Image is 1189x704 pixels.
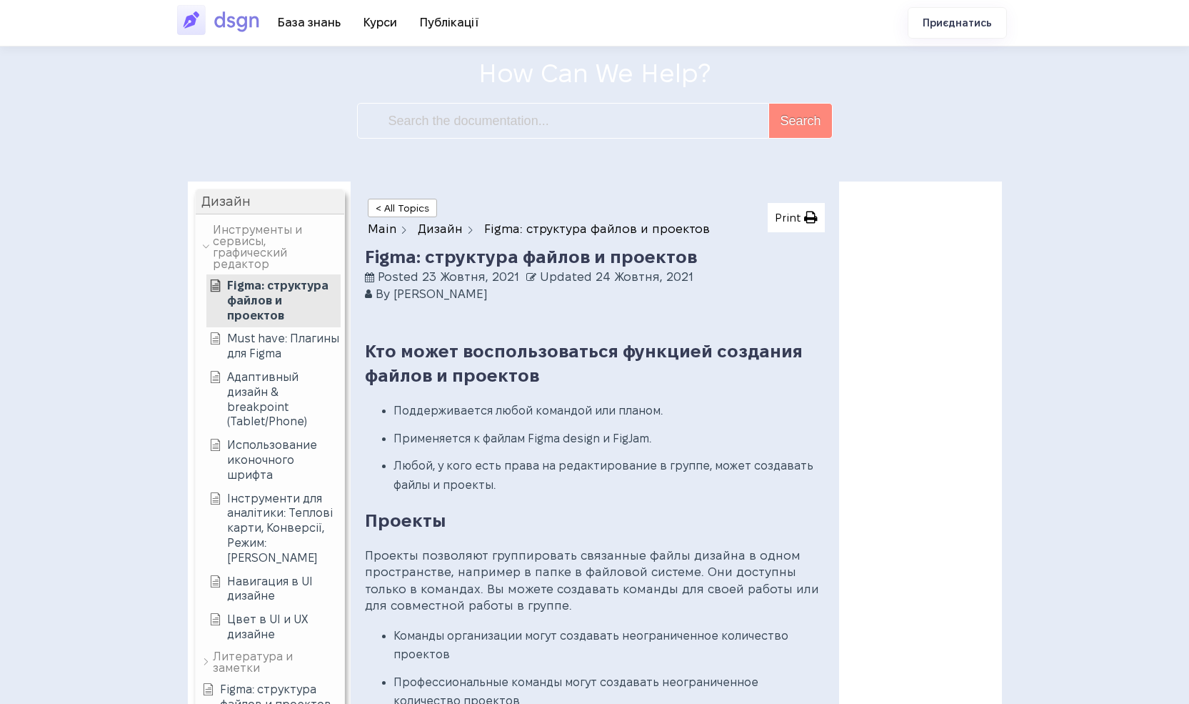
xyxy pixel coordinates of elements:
[365,547,825,615] p: Проекты позволяют группировать связанные файлы дизайна в одном пространстве, например в папке в ф...
[210,613,341,643] a: Цвет в UI и UX дизайне
[418,222,463,235] a: Дизайн
[213,651,341,674] h3: Литература и заметки
[393,286,488,303] span: [PERSON_NAME]
[227,492,341,566] span: Інструменти для аналітики: Теплові карти, Конверсії, Режим: [PERSON_NAME]
[365,509,825,533] h2: Проекты
[775,210,801,225] span: Print
[201,195,251,208] h2: Дизайн
[378,269,418,286] span: Posted
[227,438,341,482] span: Использование иконочного шрифта
[227,575,341,605] span: Навигация в UI дизайне
[365,339,825,387] h2: Кто может воспользоваться функцией создания файлов и проектов
[227,370,341,430] span: Адаптивный дизайн & breakpoint (Tablet/Phone)
[368,199,437,217] div: < All Topics
[908,7,1007,39] a: Приєднатись
[210,492,341,566] a: Інструменти для аналітики: Теплові карти, Конверсії, Режим: [PERSON_NAME]
[210,370,341,430] a: Адаптивный дизайн & breakpoint (Tablet/Phone)
[368,223,717,237] nav: Breadcrumb
[352,11,408,34] a: Курси
[213,224,341,270] h3: Инструменты и сервисы, графический редактор
[393,430,825,449] li: Применяется к файлам Figma design и FigJam.
[357,103,771,139] input: Search the documentation...
[393,402,825,421] li: Поддерживается любой командой или планом.
[376,286,390,303] span: By
[210,279,337,323] a: Figma: структура файлов и проектов
[408,11,491,34] a: Публікації
[422,269,519,286] span: 23 Жовтня, 2021
[227,613,341,643] span: Цвет в UI и UX дизайне
[210,575,341,605] a: Навигация в UI дизайне
[210,438,341,482] a: Использование иконочного шрифта
[227,279,337,323] span: Figma: структура файлов и проектов
[540,269,592,286] span: Updated
[177,4,266,36] img: DSGN Освітньо-професійний простір для амбітних
[227,332,341,362] span: Must have: Плагины для Figma
[768,103,832,139] button: Search
[368,222,396,235] a: Main
[596,269,693,286] span: 24 Жовтня, 2021
[365,245,697,269] h1: Figma: структура файлов и проектов
[266,11,352,34] a: База знань
[484,222,710,235] span: Figma: структура файлов и проектов
[393,627,825,665] li: Команды организации могут создавать неограниченное количество проектов
[210,332,341,362] a: Must have: Плагины для Figma
[393,457,825,495] li: Любой, у кого есть права на редактирование в группе, может создавать файлы и проекты.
